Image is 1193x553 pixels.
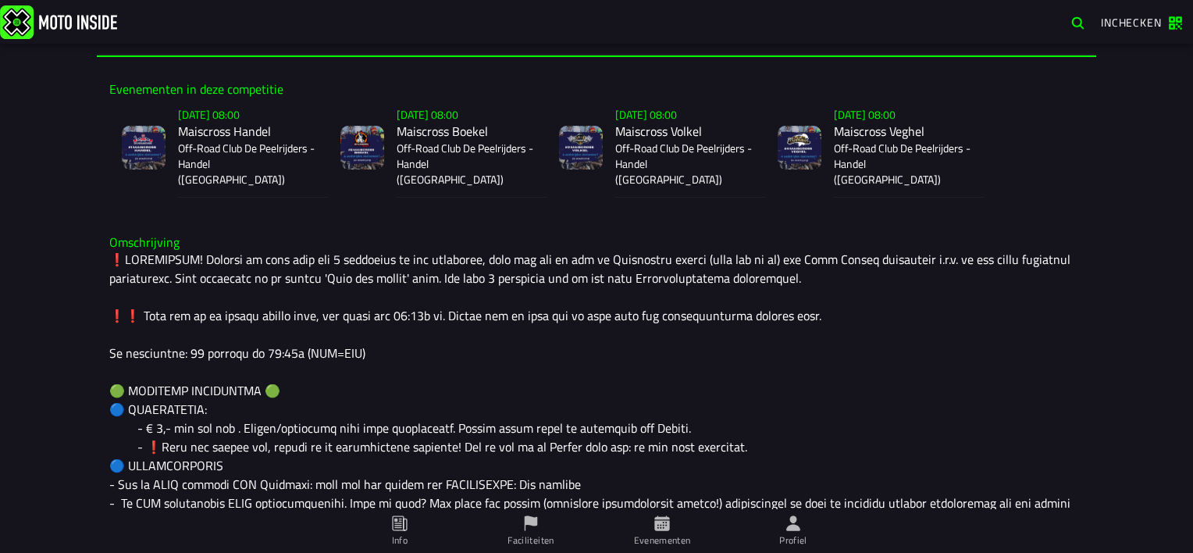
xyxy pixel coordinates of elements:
[615,106,677,123] ion-text: [DATE] 08:00
[178,124,315,139] h2: Maiscross Handel
[778,126,821,169] img: event-image
[834,141,971,187] p: Off-Road Club De Peelrijders - Handel ([GEOGRAPHIC_DATA])
[397,106,458,123] ion-text: [DATE] 08:00
[109,235,1084,250] h3: Omschrijving
[397,124,534,139] h2: Maiscross Boekel
[779,533,807,548] ion-label: Profiel
[559,126,603,169] img: event-image
[634,533,691,548] ion-label: Evenementen
[615,141,753,187] p: Off-Road Club De Peelrijders - Handel ([GEOGRAPHIC_DATA])
[178,141,315,187] p: Off-Road Club De Peelrijders - Handel ([GEOGRAPHIC_DATA])
[834,124,971,139] h2: Maiscross Veghel
[507,533,554,548] ion-label: Faciliteiten
[1093,9,1190,35] a: Inchecken
[109,82,1084,97] h3: Evenementen in deze competitie
[615,124,753,139] h2: Maiscross Volkel
[122,126,166,169] img: event-image
[1101,14,1162,30] span: Inchecken
[340,126,384,169] img: event-image
[392,533,408,548] ion-label: Info
[834,106,896,123] ion-text: [DATE] 08:00
[178,106,240,123] ion-text: [DATE] 08:00
[397,141,534,187] p: Off-Road Club De Peelrijders - Handel ([GEOGRAPHIC_DATA])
